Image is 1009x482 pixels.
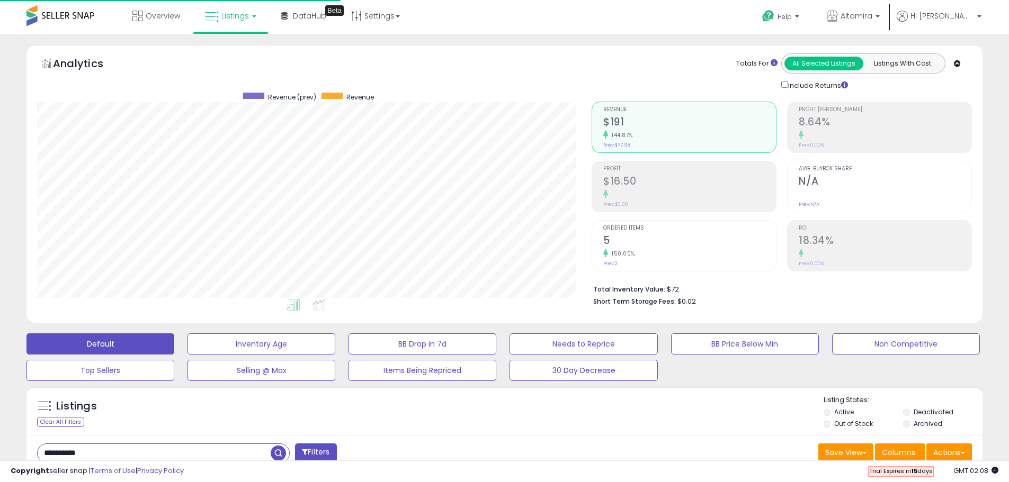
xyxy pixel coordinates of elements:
[295,443,336,462] button: Filters
[510,360,657,381] button: 30 Day Decrease
[784,57,863,70] button: All Selected Listings
[799,116,971,130] h2: 8.64%
[53,56,124,74] h5: Analytics
[593,297,676,306] b: Short Term Storage Fees:
[914,419,942,428] label: Archived
[799,225,971,231] span: ROI
[778,12,792,21] span: Help
[841,11,872,21] span: Altomira
[608,250,635,258] small: 150.00%
[349,333,496,354] button: BB Drop in 7d
[603,175,776,189] h2: $16.50
[799,260,824,267] small: Prev: 0.00%
[603,201,628,207] small: Prev: $0.00
[603,116,776,130] h2: $191
[834,419,873,428] label: Out of Stock
[834,407,854,416] label: Active
[268,93,316,102] span: Revenue (prev)
[293,11,326,21] span: DataHub
[11,466,184,476] div: seller snap | |
[773,79,861,91] div: Include Returns
[603,260,618,267] small: Prev: 2
[91,466,136,476] a: Terms of Use
[349,360,496,381] button: Items Being Repriced
[11,466,49,476] strong: Copyright
[911,467,917,475] b: 15
[882,447,915,458] span: Columns
[736,59,778,69] div: Totals For
[799,201,819,207] small: Prev: N/A
[818,443,873,461] button: Save View
[37,417,84,427] div: Clear All Filters
[608,131,633,139] small: 144.87%
[346,93,374,102] span: Revenue
[762,10,775,23] i: Get Help
[146,11,180,21] span: Overview
[799,107,971,113] span: Profit [PERSON_NAME]
[26,333,174,354] button: Default
[137,466,184,476] a: Privacy Policy
[510,333,657,354] button: Needs to Reprice
[677,296,696,306] span: $0.02
[221,11,249,21] span: Listings
[593,282,964,295] li: $72
[671,333,819,354] button: BB Price Below Min
[56,399,97,414] h5: Listings
[799,234,971,249] h2: 18.34%
[910,11,974,21] span: Hi [PERSON_NAME]
[603,225,776,231] span: Ordered Items
[897,11,981,34] a: Hi [PERSON_NAME]
[187,360,335,381] button: Selling @ Max
[869,467,933,475] span: Trial Expires in days
[603,107,776,113] span: Revenue
[875,443,925,461] button: Columns
[824,395,983,405] p: Listing States:
[799,175,971,189] h2: N/A
[603,234,776,249] h2: 5
[953,466,998,476] span: 2025-09-17 02:08 GMT
[863,57,942,70] button: Listings With Cost
[603,166,776,172] span: Profit
[754,2,810,34] a: Help
[926,443,972,461] button: Actions
[187,333,335,354] button: Inventory Age
[603,142,630,148] small: Prev: $77.98
[26,360,174,381] button: Top Sellers
[799,166,971,172] span: Avg. Buybox Share
[914,407,953,416] label: Deactivated
[832,333,980,354] button: Non Competitive
[325,5,344,16] div: Tooltip anchor
[593,285,665,294] b: Total Inventory Value:
[799,142,824,148] small: Prev: 0.00%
